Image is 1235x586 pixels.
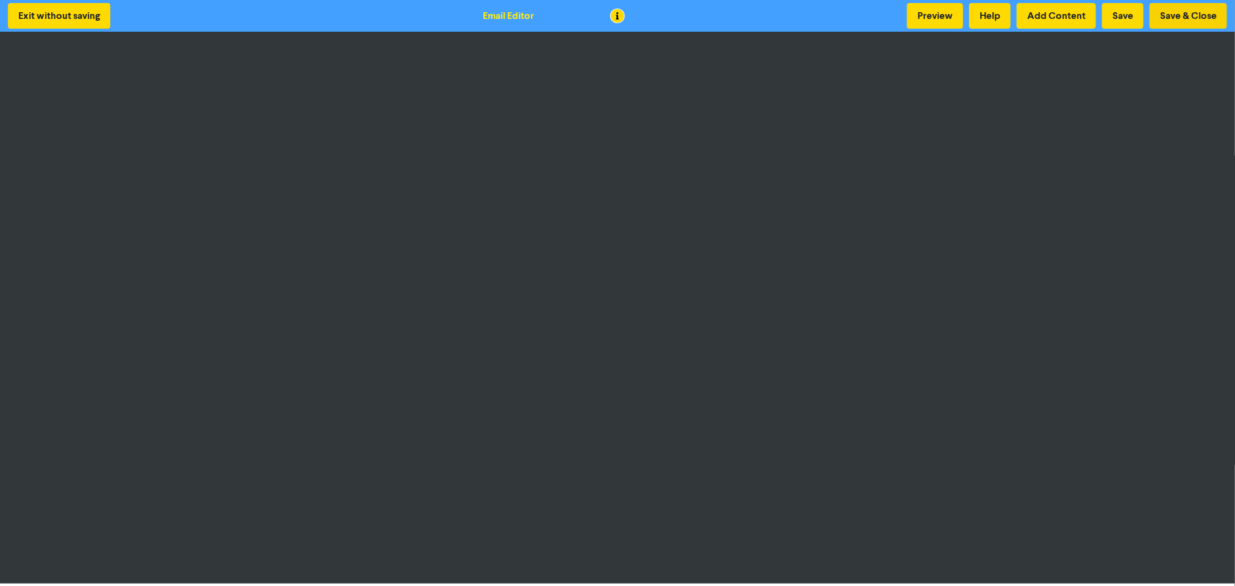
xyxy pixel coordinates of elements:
button: Preview [907,3,963,29]
button: Help [969,3,1011,29]
button: Add Content [1017,3,1096,29]
div: Email Editor [483,9,535,23]
button: Exit without saving [8,3,110,29]
button: Save [1102,3,1144,29]
button: Save & Close [1150,3,1227,29]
